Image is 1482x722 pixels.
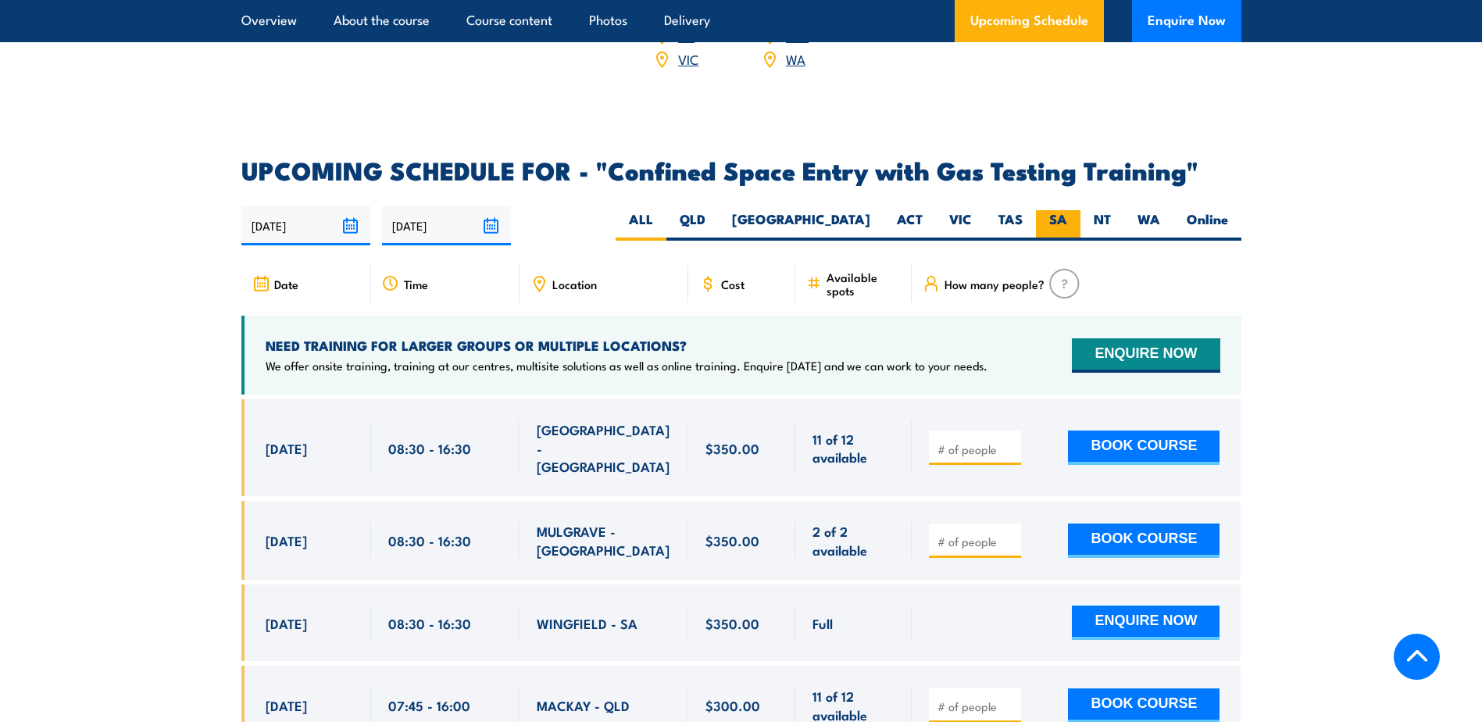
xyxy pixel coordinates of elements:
[721,277,745,291] span: Cost
[937,699,1016,714] input: # of people
[537,614,637,632] span: WINGFIELD - SA
[1068,524,1220,558] button: BOOK COURSE
[827,270,901,297] span: Available spots
[266,696,307,714] span: [DATE]
[274,277,298,291] span: Date
[388,531,471,549] span: 08:30 - 16:30
[985,210,1036,241] label: TAS
[616,210,666,241] label: ALL
[382,206,511,245] input: To date
[537,522,671,559] span: MULGRAVE - [GEOGRAPHIC_DATA]
[719,210,884,241] label: [GEOGRAPHIC_DATA]
[1072,606,1220,640] button: ENQUIRE NOW
[705,439,759,457] span: $350.00
[936,210,985,241] label: VIC
[266,358,987,374] p: We offer onsite training, training at our centres, multisite solutions as well as online training...
[937,441,1016,457] input: # of people
[786,49,805,68] a: WA
[1080,210,1124,241] label: NT
[266,337,987,354] h4: NEED TRAINING FOR LARGER GROUPS OR MULTIPLE LOCATIONS?
[266,531,307,549] span: [DATE]
[1072,338,1220,373] button: ENQUIRE NOW
[388,439,471,457] span: 08:30 - 16:30
[812,614,833,632] span: Full
[1068,431,1220,465] button: BOOK COURSE
[666,210,719,241] label: QLD
[241,206,370,245] input: From date
[884,210,936,241] label: ACT
[404,277,428,291] span: Time
[705,531,759,549] span: $350.00
[241,159,1241,180] h2: UPCOMING SCHEDULE FOR - "Confined Space Entry with Gas Testing Training"
[388,614,471,632] span: 08:30 - 16:30
[266,614,307,632] span: [DATE]
[812,430,895,466] span: 11 of 12 available
[1124,210,1173,241] label: WA
[678,49,698,68] a: VIC
[945,277,1045,291] span: How many people?
[537,420,671,475] span: [GEOGRAPHIC_DATA] - [GEOGRAPHIC_DATA]
[705,614,759,632] span: $350.00
[1173,210,1241,241] label: Online
[388,696,470,714] span: 07:45 - 16:00
[812,522,895,559] span: 2 of 2 available
[552,277,597,291] span: Location
[705,696,760,714] span: $300.00
[537,696,630,714] span: MACKAY - QLD
[266,439,307,457] span: [DATE]
[937,534,1016,549] input: # of people
[1036,210,1080,241] label: SA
